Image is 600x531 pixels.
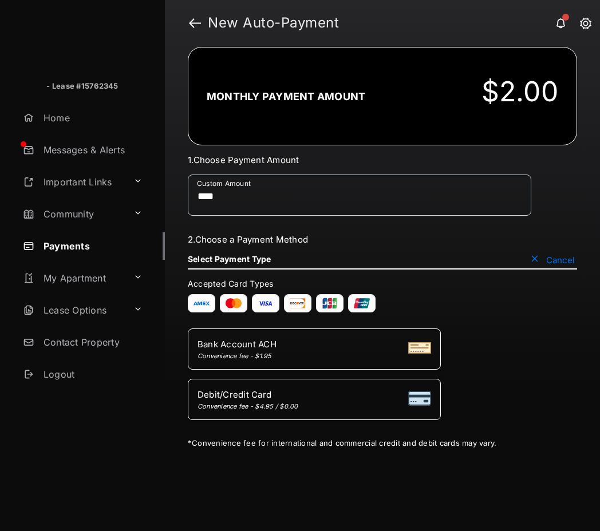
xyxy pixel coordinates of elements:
[188,438,577,450] div: * Convenience fee for international and commercial credit and debit cards may vary.
[198,402,298,410] div: Convenience fee - $4.95 / $0.00
[188,154,577,165] h3: 1. Choose Payment Amount
[481,75,558,108] div: $2.00
[528,254,577,265] button: Cancel
[18,168,129,196] a: Important Links
[18,136,165,164] a: Messages & Alerts
[18,200,129,228] a: Community
[208,16,339,30] strong: New Auto-Payment
[18,328,165,356] a: Contact Property
[188,234,577,245] h3: 2. Choose a Payment Method
[18,232,165,260] a: Payments
[46,81,118,92] p: - Lease #15762345
[198,339,277,350] span: Bank Account ACH
[18,104,165,132] a: Home
[207,90,365,102] h2: Monthly Payment Amount
[18,296,129,324] a: Lease Options
[18,264,129,292] a: My Apartment
[188,279,278,288] span: Accepted Card Types
[198,352,277,360] div: Convenience fee - $1.95
[198,389,298,400] span: Debit/Credit Card
[188,254,271,264] h4: Select Payment Type
[18,360,165,388] a: Logout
